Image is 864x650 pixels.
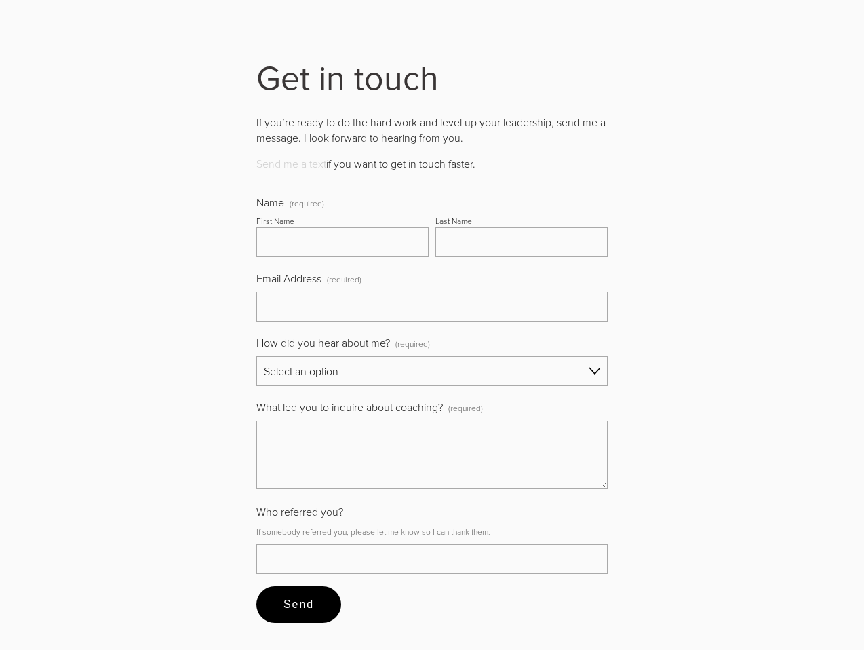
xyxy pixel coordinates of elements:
[256,335,390,350] span: How did you hear about me?
[395,334,430,353] span: (required)
[256,115,608,145] p: If you’re ready to do the hard work and level up your leadership, send me a message. I look forwa...
[256,586,341,623] button: SendSend
[256,62,608,92] h1: Get in touch
[256,195,284,210] span: Name
[256,156,326,172] a: Send me a text
[435,215,472,227] div: Last Name
[290,199,324,208] span: (required)
[256,400,443,415] span: What led you to inquire about coaching?
[256,215,294,227] div: First Name
[256,356,608,386] select: How did you hear about me?
[283,598,314,610] span: Send
[448,398,483,418] span: (required)
[256,156,608,171] p: if you want to get in touch faster.
[256,504,343,519] span: Who referred you?
[327,269,361,289] span: (required)
[256,522,608,541] p: If somebody referred you, please let me know so I can thank them.
[256,271,321,286] span: Email Address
